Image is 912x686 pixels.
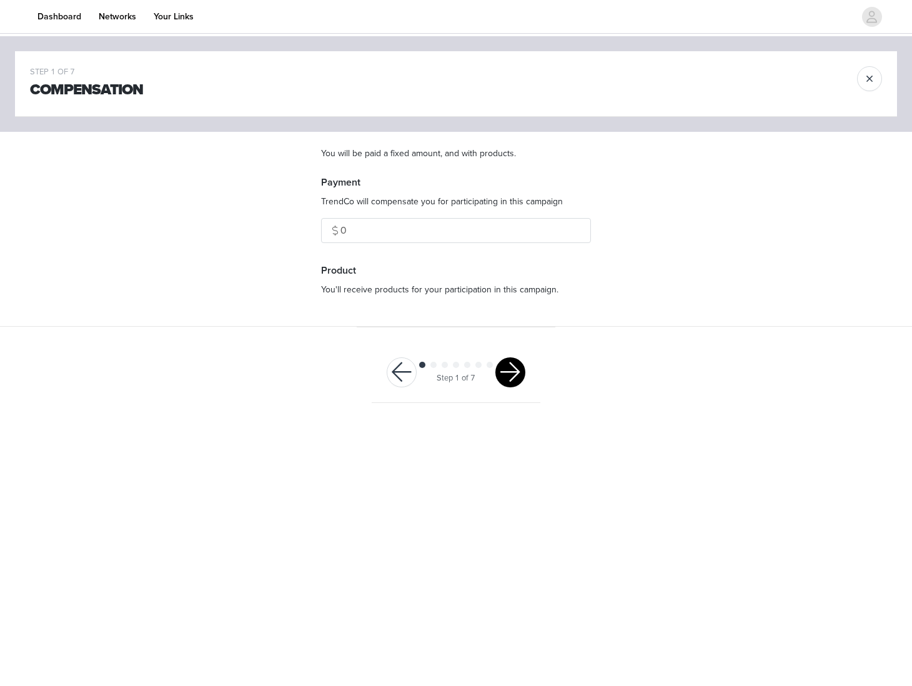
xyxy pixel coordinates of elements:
[30,79,143,101] h1: Compensation
[30,2,89,31] a: Dashboard
[321,195,591,208] p: TrendCo will compensate you for participating in this campaign
[146,2,201,31] a: Your Links
[321,283,591,296] p: You'll receive products for your participation in this campaign.
[30,66,143,79] div: STEP 1 OF 7
[321,263,591,278] h4: Product
[321,147,591,160] p: You will be paid a fixed amount, and with products.
[437,372,475,385] div: Step 1 of 7
[321,175,591,190] h4: Payment
[91,2,144,31] a: Networks
[866,7,878,27] div: avatar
